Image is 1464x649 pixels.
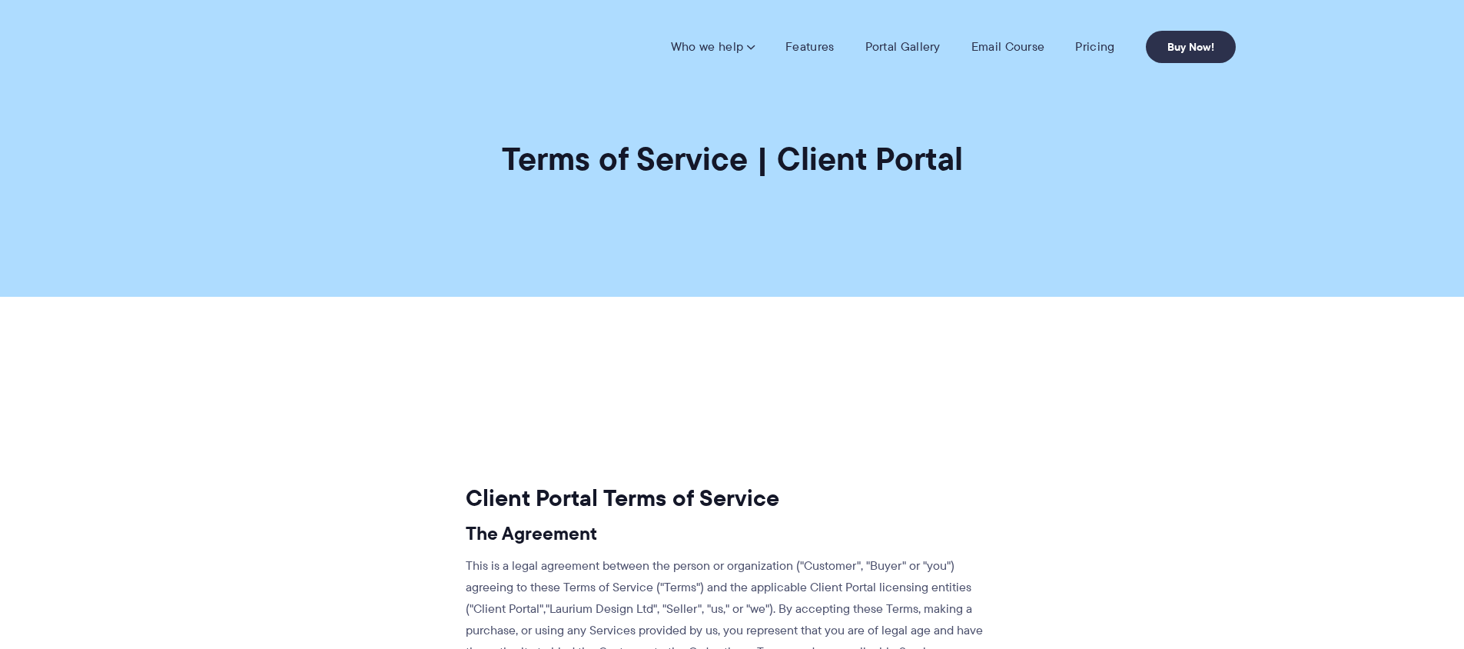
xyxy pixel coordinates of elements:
a: Portal Gallery [865,39,941,55]
a: Features [785,39,834,55]
a: Email Course [971,39,1045,55]
h1: Terms of Service | Client Portal [502,138,963,179]
h2: Client Portal Terms of Service [466,484,989,513]
a: Buy Now! [1146,31,1236,63]
h3: The Agreement [466,522,989,545]
a: Who we help [671,39,755,55]
a: Pricing [1075,39,1114,55]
